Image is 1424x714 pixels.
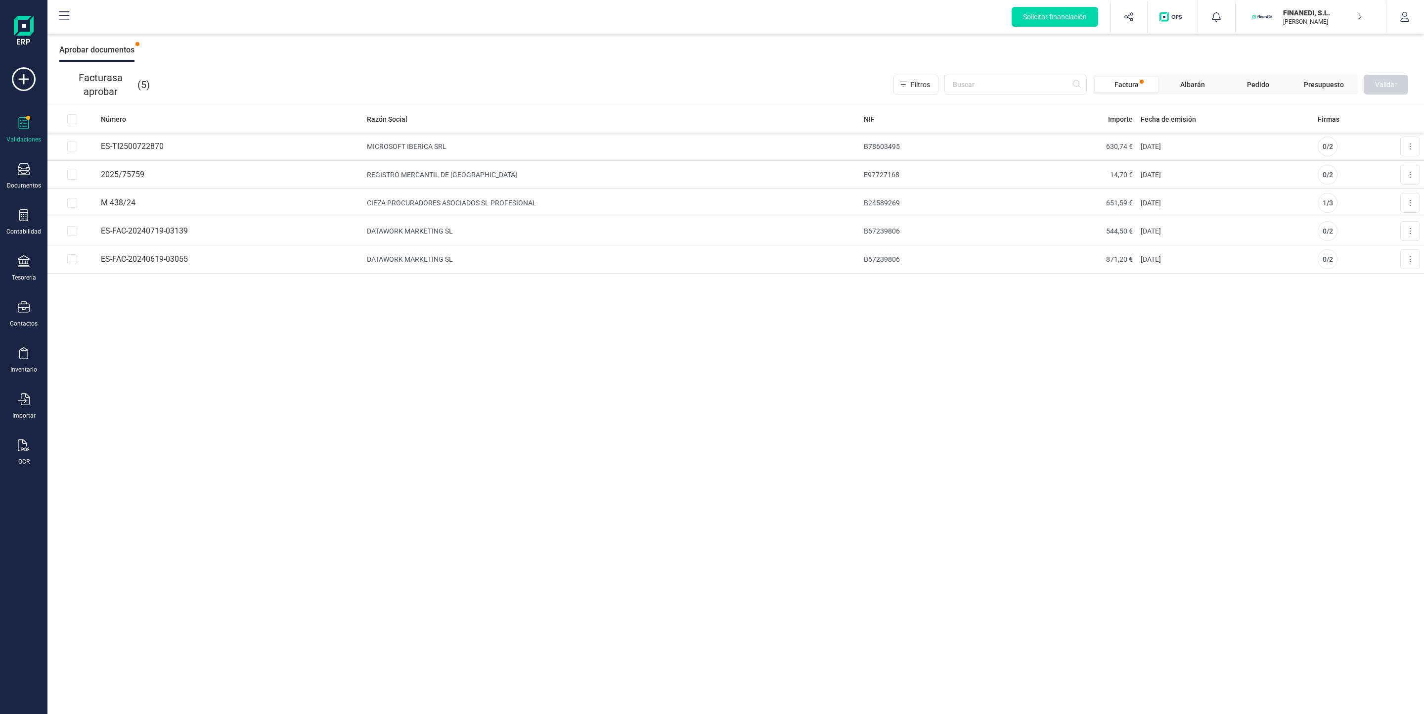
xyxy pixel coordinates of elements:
[911,80,930,90] span: Filtros
[1137,133,1314,161] td: [DATE]
[14,16,34,48] img: Logo Finanedi
[998,217,1137,245] td: 544,50 €
[1180,80,1205,90] span: Albarán
[10,366,37,374] div: Inventario
[1012,7,1098,27] button: Solicitar financiación
[63,71,150,98] p: ( )
[1159,12,1186,22] img: Logo de OPS
[1323,198,1333,208] span: 1 / 3
[1247,1,1374,33] button: FIFINANEDI, S.L.[PERSON_NAME]
[101,114,126,124] span: Número
[67,170,77,180] div: Row Selected c5ad00dc-5650-4d6d-b489-652d0041cd23
[1251,6,1273,28] img: FI
[893,75,938,95] button: Filtros
[1137,161,1314,189] td: [DATE]
[998,133,1137,161] td: 630,74 €
[7,182,41,190] div: Documentos
[363,133,860,161] td: MICROSOFT IBERICA SRL
[1283,18,1362,26] p: [PERSON_NAME]
[998,189,1137,217] td: 651,59 €
[1323,226,1333,236] span: 0 / 2
[1304,80,1344,90] span: Presupuesto
[1154,1,1192,33] button: Logo de OPS
[363,245,860,274] td: DATAWORK MARKETING SL
[67,198,77,208] div: Row Selected 6c4ac037-694b-4cfb-9489-536d19c8ecc4
[1137,245,1314,274] td: [DATE]
[67,226,77,236] div: Row Selected cfc87771-0443-4a06-b6b5-6efebf5f8c5a
[1247,80,1269,90] span: Pedido
[363,189,860,217] td: CIEZA PROCURADORES ASOCIADOS SL PROFESIONAL
[67,254,77,264] div: Row Selected 7d5d9152-5233-49f2-ad12-15fad9903388
[141,78,146,92] span: 5
[97,217,363,245] td: ES-FAC-20240719-03139
[59,38,134,62] div: Aprobar documentos
[6,136,41,143] div: Validaciones
[97,189,363,217] td: M 438/24
[1283,8,1362,18] p: FINANEDI, S.L.
[1323,142,1333,151] span: 0 / 2
[860,245,998,274] td: B67239806
[67,142,77,151] div: Row Selected 6bae7630-e4cf-4d13-90d5-c75f75ba221c
[944,75,1087,95] input: Buscar
[10,320,38,328] div: Contactos
[363,217,860,245] td: DATAWORK MARKETING SL
[864,114,875,124] span: NIF
[18,458,30,466] div: OCR
[12,274,36,282] div: Tesorería
[363,161,860,189] td: REGISTRO MERCANTIL DE [GEOGRAPHIC_DATA]
[1108,114,1133,124] span: Importe
[998,161,1137,189] td: 14,70 €
[1364,75,1408,95] button: Validar
[1137,217,1314,245] td: [DATE]
[6,228,41,236] div: Contabilidad
[367,114,407,124] span: Razón Social
[1137,189,1314,217] td: [DATE]
[63,71,137,98] span: Facturas a aprobar
[1318,114,1339,124] span: Firmas
[1141,114,1196,124] span: Fecha de emisión
[860,189,998,217] td: B24589269
[1023,12,1087,22] span: Solicitar financiación
[12,412,36,420] div: Importar
[97,245,363,274] td: ES-FAC-20240619-03055
[97,161,363,189] td: 2025/75759
[860,161,998,189] td: E97727168
[1323,254,1333,264] span: 0 / 2
[1323,170,1333,180] span: 0 / 2
[860,133,998,161] td: B78603495
[860,217,998,245] td: B67239806
[1114,80,1139,90] span: Factura
[998,245,1137,274] td: 871,20 €
[97,133,363,161] td: ES-TI2500722870
[67,114,77,124] div: All items unselected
